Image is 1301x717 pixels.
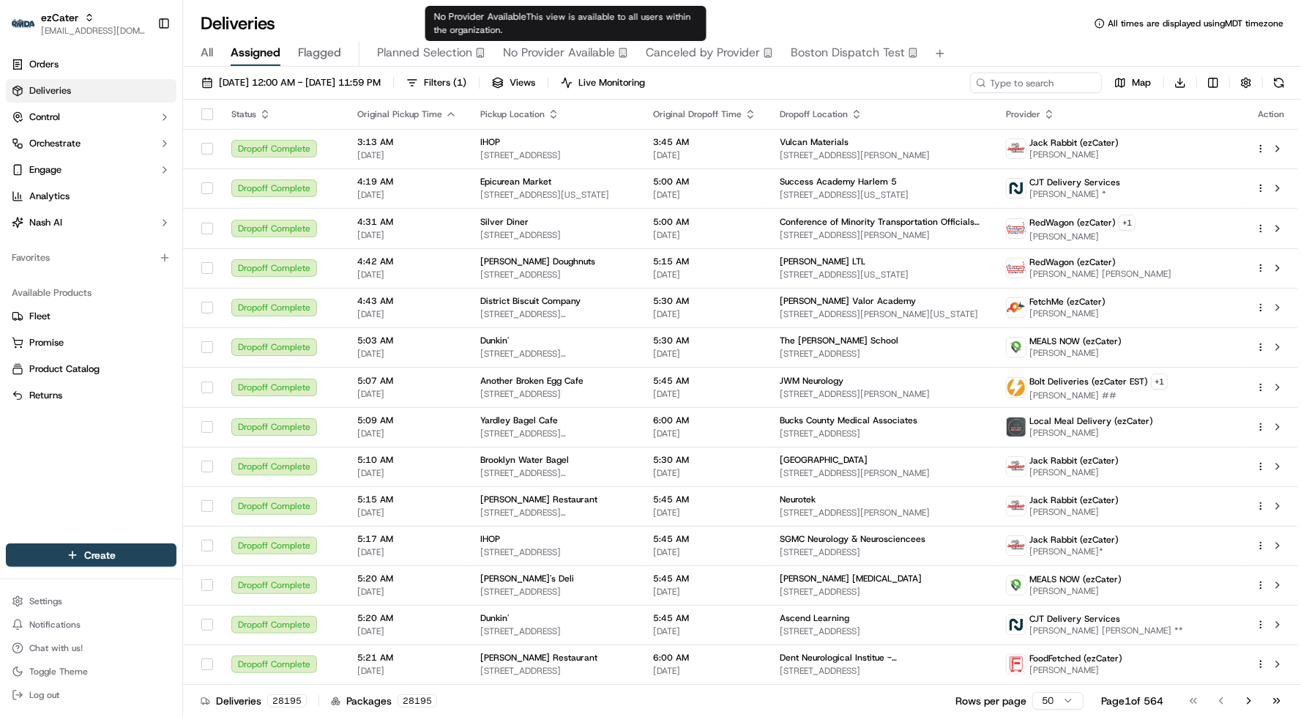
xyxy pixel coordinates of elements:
[6,331,176,354] button: Promise
[12,336,171,349] a: Promise
[1029,217,1116,229] span: RedWagon (ezCater)
[357,136,457,148] span: 3:13 AM
[357,428,457,439] span: [DATE]
[357,612,457,624] span: 5:20 AM
[12,389,171,402] a: Returns
[1029,335,1122,347] span: MEALS NOW (ezCater)
[780,415,917,426] span: Bucks County Medical Associates
[195,73,387,93] button: [DATE] 12:00 AM - [DATE] 11:59 PM
[480,533,500,545] span: IHOP
[29,389,62,402] span: Returns
[357,189,457,201] span: [DATE]
[780,507,983,519] span: [STREET_ADDRESS][PERSON_NAME]
[6,79,176,103] a: Deliveries
[9,321,118,347] a: 📗Knowledge Base
[653,625,756,637] span: [DATE]
[480,269,630,281] span: [STREET_ADDRESS]
[1029,415,1153,427] span: Local Meal Delivery (ezCater)
[780,229,983,241] span: [STREET_ADDRESS][PERSON_NAME]
[45,226,119,238] span: [PERSON_NAME]
[780,335,898,346] span: The [PERSON_NAME] School
[45,266,119,278] span: [PERSON_NAME]
[103,362,177,374] a: Powered byPylon
[357,375,457,387] span: 5:07 AM
[780,149,983,161] span: [STREET_ADDRESS][PERSON_NAME]
[480,216,529,228] span: Silver Diner
[6,661,176,682] button: Toggle Theme
[780,308,983,320] span: [STREET_ADDRESS][PERSON_NAME][US_STATE]
[780,428,983,439] span: [STREET_ADDRESS]
[1029,376,1148,387] span: Bolt Deliveries (ezCater EST)
[480,176,551,187] span: Epicurean Market
[780,269,983,281] span: [STREET_ADDRESS][US_STATE]
[29,619,81,631] span: Notifications
[480,415,558,426] span: Yardley Bagel Cafe
[357,149,457,161] span: [DATE]
[357,295,457,307] span: 4:43 AM
[1007,576,1026,595] img: melas_now_logo.png
[357,335,457,346] span: 5:03 AM
[130,226,160,238] span: [DATE]
[1029,231,1136,242] span: [PERSON_NAME]
[1007,655,1026,674] img: FoodFetched.jpg
[1007,179,1026,198] img: nash.svg
[780,533,925,545] span: SGMC Neurology & Neurosciencees
[6,305,176,328] button: Fleet
[780,348,983,360] span: [STREET_ADDRESS]
[6,6,152,41] button: ezCaterezCater[EMAIL_ADDRESS][DOMAIN_NAME]
[1029,256,1116,268] span: RedWagon (ezCater)
[653,375,756,387] span: 5:45 AM
[653,612,756,624] span: 5:45 AM
[118,321,241,347] a: 💻API Documentation
[29,58,59,71] span: Orders
[780,256,865,267] span: [PERSON_NAME] LTL
[1029,347,1122,359] span: [PERSON_NAME]
[480,335,509,346] span: Dunkin'
[1029,664,1122,676] span: [PERSON_NAME]
[480,467,630,479] span: [STREET_ADDRESS][PERSON_NAME]
[480,507,630,519] span: [STREET_ADDRESS][PERSON_NAME]
[1029,585,1122,597] span: [PERSON_NAME]
[480,149,630,161] span: [STREET_ADDRESS]
[578,76,645,89] span: Live Monitoring
[1007,259,1026,278] img: time_to_eat_nevada_logo
[15,14,44,43] img: Nash
[31,139,57,166] img: 8571987876998_91fb9ceb93ad5c398215_72.jpg
[480,388,630,400] span: [STREET_ADDRESS]
[357,308,457,320] span: [DATE]
[780,176,897,187] span: Success Academy Harlem 5
[357,348,457,360] span: [DATE]
[791,44,905,62] span: Boston Dispatch Test
[1007,378,1026,397] img: bolt_logo.png
[6,158,176,182] button: Engage
[29,163,61,177] span: Engage
[780,136,849,148] span: Vulcan Materials
[1029,268,1171,280] span: [PERSON_NAME] [PERSON_NAME]
[41,10,78,25] button: ezCater
[780,375,843,387] span: JWM Neurology
[357,665,457,677] span: [DATE]
[6,185,176,208] a: Analytics
[1108,18,1283,29] span: All times are displayed using MDT timezone
[267,694,307,707] div: 28195
[15,328,26,340] div: 📗
[480,229,630,241] span: [STREET_ADDRESS]
[357,467,457,479] span: [DATE]
[970,73,1102,93] input: Type to search
[780,612,849,624] span: Ascend Learning
[780,652,983,664] span: Dent Neurological Institue - [GEOGRAPHIC_DATA]
[29,327,112,341] span: Knowledge Base
[29,642,83,654] span: Chat with us!
[653,507,756,519] span: [DATE]
[357,216,457,228] span: 4:31 AM
[29,595,62,607] span: Settings
[12,310,171,323] a: Fleet
[122,266,127,278] span: •
[480,428,630,439] span: [STREET_ADDRESS][PERSON_NAME]
[1007,497,1026,516] img: jack_rabbit_logo.png
[357,269,457,281] span: [DATE]
[6,211,176,234] button: Nash AI
[6,132,176,155] button: Orchestrate
[357,507,457,519] span: [DATE]
[1029,137,1119,149] span: Jack Rabbit (ezCater)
